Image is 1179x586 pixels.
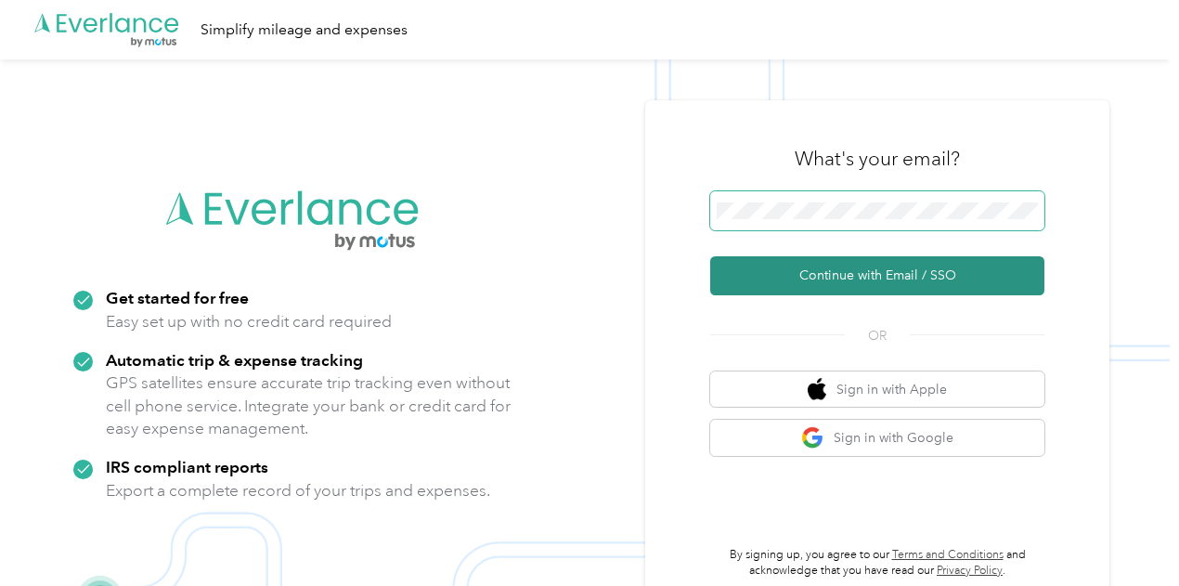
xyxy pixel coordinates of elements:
[710,547,1044,579] p: By signing up, you agree to our and acknowledge that you have read our .
[801,426,824,449] img: google logo
[106,371,512,440] p: GPS satellites ensure accurate trip tracking even without cell phone service. Integrate your bank...
[808,378,826,401] img: apple logo
[106,310,392,333] p: Easy set up with no credit card required
[710,371,1044,408] button: apple logoSign in with Apple
[106,479,490,502] p: Export a complete record of your trips and expenses.
[106,350,363,370] strong: Automatic trip & expense tracking
[710,256,1044,295] button: Continue with Email / SSO
[201,19,408,42] div: Simplify mileage and expenses
[845,326,910,345] span: OR
[795,146,960,172] h3: What's your email?
[106,457,268,476] strong: IRS compliant reports
[106,288,249,307] strong: Get started for free
[892,548,1004,562] a: Terms and Conditions
[710,420,1044,456] button: google logoSign in with Google
[937,564,1003,578] a: Privacy Policy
